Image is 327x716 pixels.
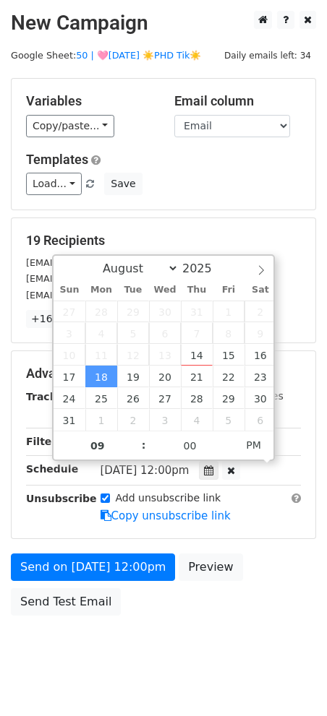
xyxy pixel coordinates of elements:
span: Daily emails left: 34 [219,48,316,64]
span: August 4, 2025 [85,322,117,344]
span: August 30, 2025 [245,387,276,409]
a: +16 more [26,310,87,328]
span: September 6, 2025 [245,409,276,431]
a: Copy unsubscribe link [101,509,231,522]
span: August 25, 2025 [85,387,117,409]
span: [DATE] 12:00pm [101,464,190,477]
label: UTM Codes [226,389,283,404]
span: August 19, 2025 [117,366,149,387]
small: [EMAIL_ADDRESS][DOMAIN_NAME] [26,273,187,284]
span: Tue [117,285,149,295]
a: Preview [179,553,242,581]
strong: Unsubscribe [26,493,97,504]
h5: Advanced [26,366,301,381]
span: August 20, 2025 [149,366,181,387]
span: August 18, 2025 [85,366,117,387]
span: Fri [213,285,245,295]
button: Save [104,173,142,195]
span: August 17, 2025 [54,366,85,387]
span: August 29, 2025 [213,387,245,409]
span: August 26, 2025 [117,387,149,409]
span: August 24, 2025 [54,387,85,409]
span: September 4, 2025 [181,409,213,431]
a: 50 | 🩷[DATE] ☀️PHD Tik☀️ [76,50,201,61]
a: Templates [26,152,88,167]
span: August 3, 2025 [54,322,85,344]
a: Load... [26,173,82,195]
a: Send Test Email [11,588,121,616]
strong: Schedule [26,463,78,475]
span: August 7, 2025 [181,322,213,344]
span: July 28, 2025 [85,301,117,322]
span: August 23, 2025 [245,366,276,387]
span: August 6, 2025 [149,322,181,344]
span: Sat [245,285,276,295]
span: August 21, 2025 [181,366,213,387]
span: September 3, 2025 [149,409,181,431]
span: August 31, 2025 [54,409,85,431]
span: July 31, 2025 [181,301,213,322]
label: Add unsubscribe link [116,491,221,506]
span: September 5, 2025 [213,409,245,431]
span: August 22, 2025 [213,366,245,387]
span: July 30, 2025 [149,301,181,322]
small: [EMAIL_ADDRESS][DOMAIN_NAME] [26,290,187,301]
small: [EMAIL_ADDRESS][DOMAIN_NAME] [26,257,187,268]
a: Copy/paste... [26,115,114,137]
a: Send on [DATE] 12:00pm [11,553,175,581]
span: August 16, 2025 [245,344,276,366]
a: Daily emails left: 34 [219,50,316,61]
span: July 27, 2025 [54,301,85,322]
input: Minute [146,431,234,460]
span: August 15, 2025 [213,344,245,366]
span: Mon [85,285,117,295]
span: July 29, 2025 [117,301,149,322]
input: Hour [54,431,142,460]
strong: Tracking [26,391,75,402]
span: : [142,431,146,460]
span: Sun [54,285,85,295]
strong: Filters [26,436,63,447]
h5: 19 Recipients [26,233,301,249]
span: September 2, 2025 [117,409,149,431]
span: Thu [181,285,213,295]
span: August 28, 2025 [181,387,213,409]
iframe: Chat Widget [255,647,327,716]
input: Year [179,262,231,275]
h2: New Campaign [11,11,316,35]
span: Wed [149,285,181,295]
span: August 2, 2025 [245,301,276,322]
span: August 12, 2025 [117,344,149,366]
h5: Variables [26,93,153,109]
span: September 1, 2025 [85,409,117,431]
span: August 8, 2025 [213,322,245,344]
span: August 27, 2025 [149,387,181,409]
span: August 11, 2025 [85,344,117,366]
span: August 9, 2025 [245,322,276,344]
small: Google Sheet: [11,50,201,61]
span: Click to toggle [234,431,273,460]
span: August 5, 2025 [117,322,149,344]
span: August 10, 2025 [54,344,85,366]
h5: Email column [174,93,301,109]
span: August 14, 2025 [181,344,213,366]
span: August 1, 2025 [213,301,245,322]
span: August 13, 2025 [149,344,181,366]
